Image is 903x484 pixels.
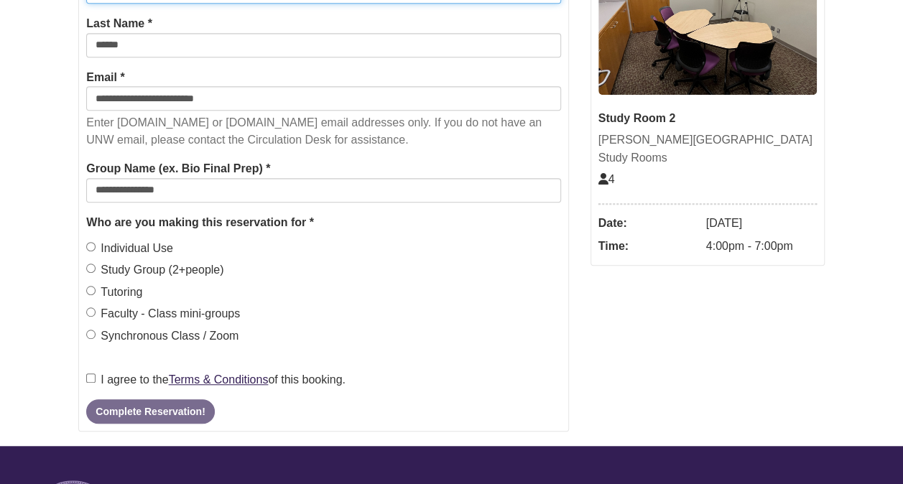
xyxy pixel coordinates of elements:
[706,235,817,258] dd: 4:00pm - 7:00pm
[169,373,269,386] a: Terms & Conditions
[86,371,346,389] label: I agree to the of this booking.
[86,239,173,258] label: Individual Use
[86,159,270,178] label: Group Name (ex. Bio Final Prep) *
[86,213,560,232] legend: Who are you making this reservation for *
[86,330,96,339] input: Synchronous Class / Zoom
[86,304,240,323] label: Faculty - Class mini-groups
[86,261,223,279] label: Study Group (2+people)
[86,399,214,424] button: Complete Reservation!
[86,68,124,87] label: Email *
[86,327,239,345] label: Synchronous Class / Zoom
[598,235,699,258] dt: Time:
[86,286,96,295] input: Tutoring
[706,212,817,235] dd: [DATE]
[598,212,699,235] dt: Date:
[86,264,96,273] input: Study Group (2+people)
[598,173,615,185] span: The capacity of this space
[86,114,560,149] p: Enter [DOMAIN_NAME] or [DOMAIN_NAME] email addresses only. If you do not have an UNW email, pleas...
[598,131,817,167] div: [PERSON_NAME][GEOGRAPHIC_DATA] Study Rooms
[598,109,817,128] div: Study Room 2
[86,307,96,317] input: Faculty - Class mini-groups
[86,242,96,251] input: Individual Use
[86,14,152,33] label: Last Name *
[86,283,142,302] label: Tutoring
[86,373,96,383] input: I agree to theTerms & Conditionsof this booking.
